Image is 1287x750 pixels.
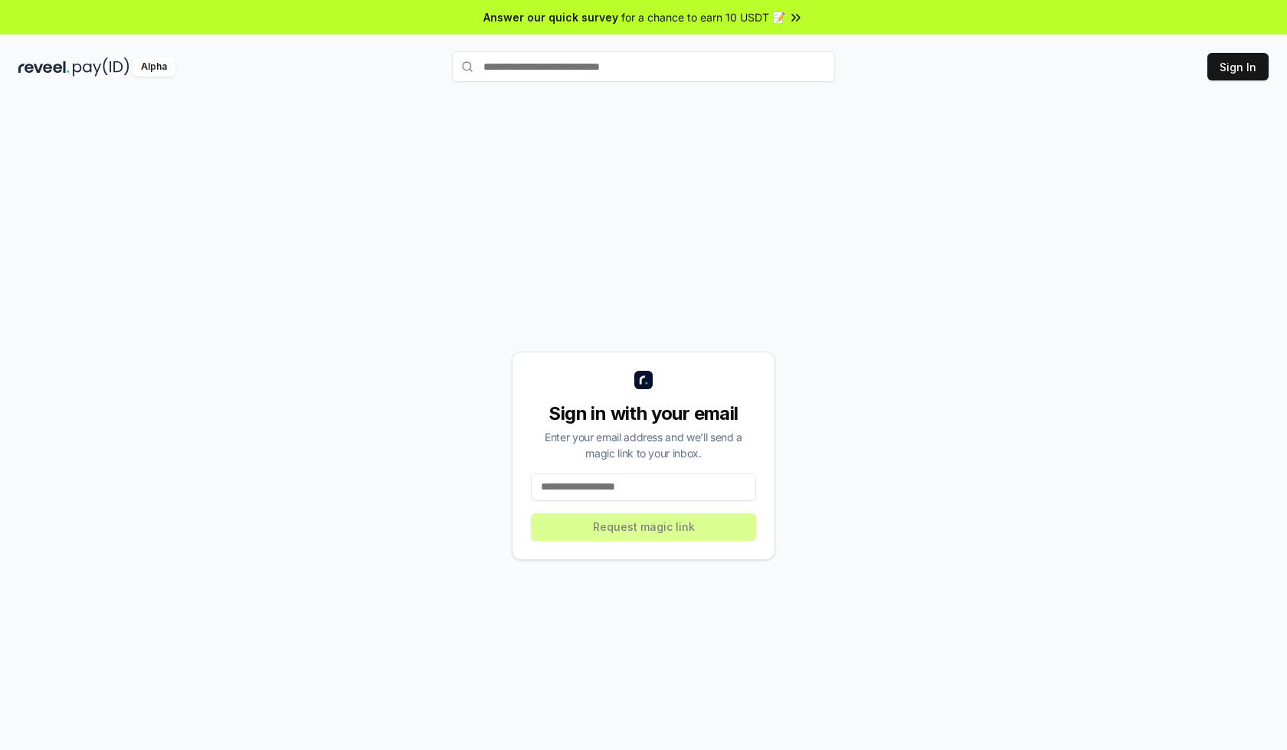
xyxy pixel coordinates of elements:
[73,57,129,77] img: pay_id
[621,9,785,25] span: for a chance to earn 10 USDT 📝
[634,371,653,389] img: logo_small
[133,57,175,77] div: Alpha
[483,9,618,25] span: Answer our quick survey
[1207,53,1269,80] button: Sign In
[531,401,756,426] div: Sign in with your email
[531,429,756,461] div: Enter your email address and we’ll send a magic link to your inbox.
[18,57,70,77] img: reveel_dark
